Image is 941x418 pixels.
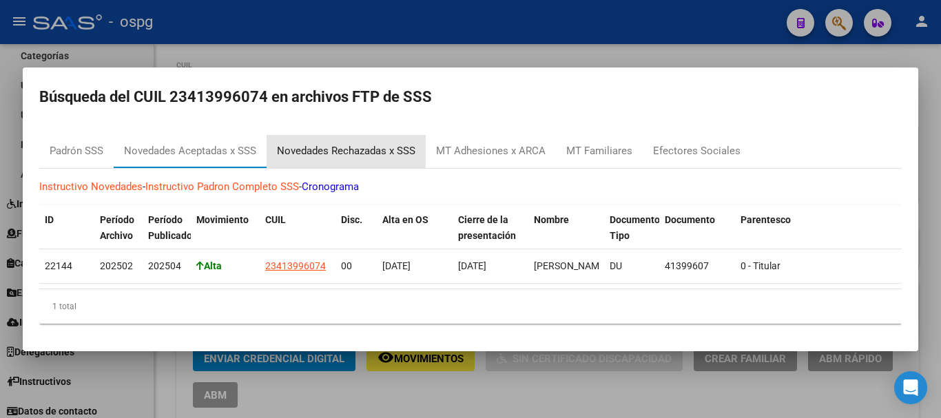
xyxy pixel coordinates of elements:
div: Novedades Aceptadas x SSS [124,143,256,159]
strong: Alta [196,260,222,271]
span: Período Archivo [100,214,134,241]
datatable-header-cell: Cierre de la presentación [453,205,528,266]
datatable-header-cell: Alta en OS [377,205,453,266]
datatable-header-cell: ID [39,205,94,266]
datatable-header-cell: Período Archivo [94,205,143,266]
h2: Búsqueda del CUIL 23413996074 en archivos FTP de SSS [39,84,902,110]
div: Efectores Sociales [653,143,741,159]
datatable-header-cell: Disc. [335,205,377,266]
div: MT Adhesiones x ARCA [436,143,546,159]
div: MT Familiares [566,143,632,159]
datatable-header-cell: Parentesco [735,205,900,266]
span: 0 - Titular [741,260,780,271]
datatable-header-cell: Período Publicado [143,205,191,266]
span: Nombre [534,214,569,225]
span: Disc. [341,214,362,225]
span: Parentesco [741,214,791,225]
div: 1 total [39,289,902,324]
div: Open Intercom Messenger [894,371,927,404]
span: [DATE] [382,260,411,271]
span: Documento [665,214,715,225]
span: CUIL [265,214,286,225]
datatable-header-cell: Movimiento [191,205,260,266]
datatable-header-cell: Nombre [528,205,604,266]
span: [PERSON_NAME] [534,260,608,271]
div: 00 [341,258,371,274]
a: Cronograma [302,180,359,193]
span: Cierre de la presentación [458,214,516,241]
span: 22144 [45,260,72,271]
span: Movimiento [196,214,249,225]
div: DU [610,258,654,274]
span: 202504 [148,260,181,271]
datatable-header-cell: CUIL [260,205,335,266]
span: Documento Tipo [610,214,660,241]
div: Novedades Rechazadas x SSS [277,143,415,159]
datatable-header-cell: Documento Tipo [604,205,659,266]
span: Período Publicado [148,214,192,241]
a: Instructivo Padron Completo SSS [145,180,299,193]
span: [DATE] [458,260,486,271]
span: ID [45,214,54,225]
datatable-header-cell: Documento [659,205,735,266]
div: 41399607 [665,258,730,274]
span: Alta en OS [382,214,428,225]
div: Padrón SSS [50,143,103,159]
p: - - [39,179,902,195]
span: 202502 [100,260,133,271]
a: Instructivo Novedades [39,180,143,193]
span: 23413996074 [265,260,326,271]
